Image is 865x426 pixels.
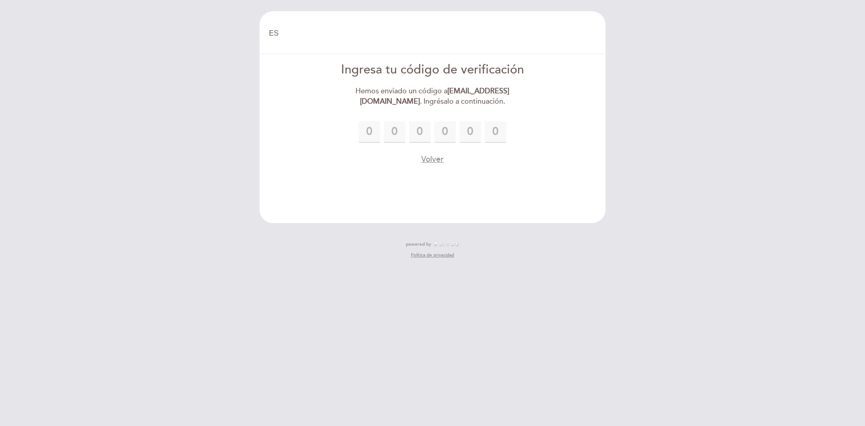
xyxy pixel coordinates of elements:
input: 0 [384,121,405,143]
input: 0 [359,121,380,143]
strong: [EMAIL_ADDRESS][DOMAIN_NAME] [360,87,510,106]
input: 0 [485,121,506,143]
button: Volver [421,154,444,165]
div: Ingresa tu código de verificación [329,61,536,79]
input: 0 [409,121,431,143]
img: MEITRE [433,242,459,247]
span: powered by [406,241,431,247]
input: 0 [434,121,456,143]
div: Hemos enviado un código a . Ingrésalo a continuación. [329,86,536,107]
a: Política de privacidad [411,252,454,258]
a: powered by [406,241,459,247]
input: 0 [460,121,481,143]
